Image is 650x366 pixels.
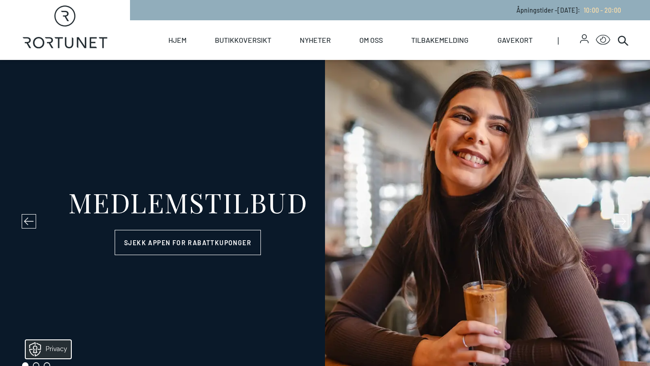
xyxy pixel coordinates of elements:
[497,20,533,60] a: Gavekort
[359,20,383,60] a: Om oss
[596,33,610,47] button: Open Accessibility Menu
[300,20,331,60] a: Nyheter
[516,5,621,15] p: Åpningstider - [DATE] :
[168,20,186,60] a: Hjem
[580,6,621,14] a: 10:00 - 20:00
[115,230,261,255] a: Sjekk appen for rabattkuponger
[584,6,621,14] span: 10:00 - 20:00
[411,20,469,60] a: Tilbakemelding
[9,337,83,361] iframe: Manage Preferences
[215,20,271,60] a: Butikkoversikt
[68,188,308,215] div: MEDLEMSTILBUD
[557,20,580,60] span: |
